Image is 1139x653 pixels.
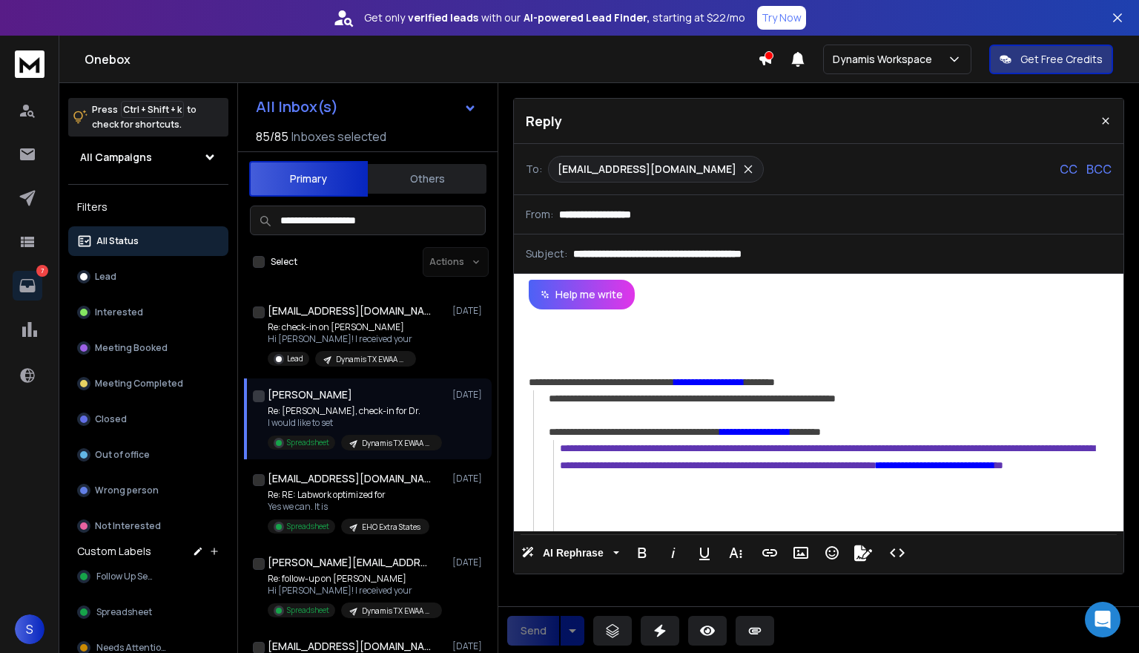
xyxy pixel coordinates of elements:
button: Italic (Ctrl+I) [659,538,687,568]
p: Press to check for shortcuts. [92,102,197,132]
p: Get Free Credits [1020,52,1103,67]
button: Lead [68,262,228,292]
button: Get Free Credits [989,45,1113,74]
button: Emoticons [818,538,846,568]
strong: AI-powered Lead Finder, [524,10,650,25]
button: S [15,614,44,644]
button: Primary [249,161,368,197]
button: Insert Link (Ctrl+K) [756,538,784,568]
h3: Inboxes selected [291,128,386,145]
p: Reply [526,111,562,131]
button: Closed [68,404,228,434]
span: Spreadsheet [96,606,152,618]
span: 85 / 85 [256,128,288,145]
p: Re: follow-up on [PERSON_NAME] [268,573,442,585]
button: Underline (Ctrl+U) [690,538,719,568]
div: Open Intercom Messenger [1085,602,1120,637]
button: Out of office [68,440,228,470]
button: All Inbox(s) [244,92,489,122]
p: Dynamis TX EWAA Google Only - Newly Warmed [336,354,407,365]
button: Try Now [757,6,806,30]
p: Meeting Booked [95,342,168,354]
button: Signature [849,538,877,568]
button: Code View [883,538,911,568]
p: Spreadsheet [287,605,329,616]
p: Re: check-in on [PERSON_NAME] [268,321,416,333]
button: Interested [68,298,228,327]
h1: Onebox [85,50,758,68]
p: All Status [96,235,139,247]
p: Re: RE: Labwork optimized for [268,489,429,501]
button: Follow Up Sent [68,562,228,591]
p: Dynamis TX EWAA Google Only - Newly Warmed [362,606,433,617]
p: BCC [1086,160,1112,178]
p: Interested [95,306,143,318]
button: Not Interested [68,511,228,541]
p: Hi [PERSON_NAME]! I received your [268,333,416,345]
p: Lead [95,271,116,283]
h1: All Inbox(s) [256,99,338,114]
p: To: [526,162,542,177]
p: From: [526,207,553,222]
p: Subject: [526,246,567,261]
button: Help me write [529,280,635,309]
button: All Campaigns [68,142,228,172]
p: Hi [PERSON_NAME]! I received your [268,585,442,597]
span: Follow Up Sent [96,571,157,583]
p: Meeting Completed [95,378,183,390]
p: [EMAIL_ADDRESS][DOMAIN_NAME] [558,162,736,177]
button: All Status [68,226,228,256]
h1: All Campaigns [80,150,152,165]
p: 7 [36,265,48,277]
p: Spreadsheet [287,437,329,448]
h1: [EMAIL_ADDRESS][DOMAIN_NAME] [268,471,431,486]
h1: [EMAIL_ADDRESS][DOMAIN_NAME] [268,303,431,318]
button: More Text [722,538,750,568]
span: Ctrl + Shift + k [121,101,184,118]
label: Select [271,256,297,268]
p: [DATE] [452,557,486,568]
h1: [PERSON_NAME] [268,387,352,402]
button: Spreadsheet [68,597,228,627]
p: EHO Extra States [362,522,420,533]
p: [DATE] [452,640,486,652]
p: Get only with our starting at $22/mo [364,10,745,25]
button: AI Rephrase [518,538,622,568]
span: AI Rephrase [540,547,607,560]
p: Dynamis TX EWAA Google Only - Newly Warmed [362,438,433,449]
button: Meeting Completed [68,369,228,398]
p: Yes we can. It is [268,501,429,513]
p: CC [1060,160,1077,178]
button: Wrong person [68,476,228,505]
p: Spreadsheet [287,521,329,532]
h1: [PERSON_NAME][EMAIL_ADDRESS][PERSON_NAME][DOMAIN_NAME] [268,555,431,570]
button: Meeting Booked [68,333,228,363]
button: Insert Image (Ctrl+P) [787,538,815,568]
p: I would like to set [268,417,442,429]
h3: Custom Labels [77,544,151,559]
p: Dynamis Workspace [833,52,938,67]
h3: Filters [68,197,228,217]
p: Try Now [762,10,802,25]
p: Out of office [95,449,150,461]
button: Others [368,163,486,195]
img: logo [15,50,44,78]
p: Lead [287,353,303,364]
p: Wrong person [95,485,159,496]
p: [DATE] [452,389,486,401]
p: Re: [PERSON_NAME], check-in for Dr. [268,405,442,417]
a: 7 [13,271,42,301]
strong: verified leads [408,10,478,25]
p: Not Interested [95,520,161,532]
p: [DATE] [452,305,486,317]
p: [DATE] [452,473,486,485]
button: Bold (Ctrl+B) [628,538,656,568]
p: Closed [95,413,127,425]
